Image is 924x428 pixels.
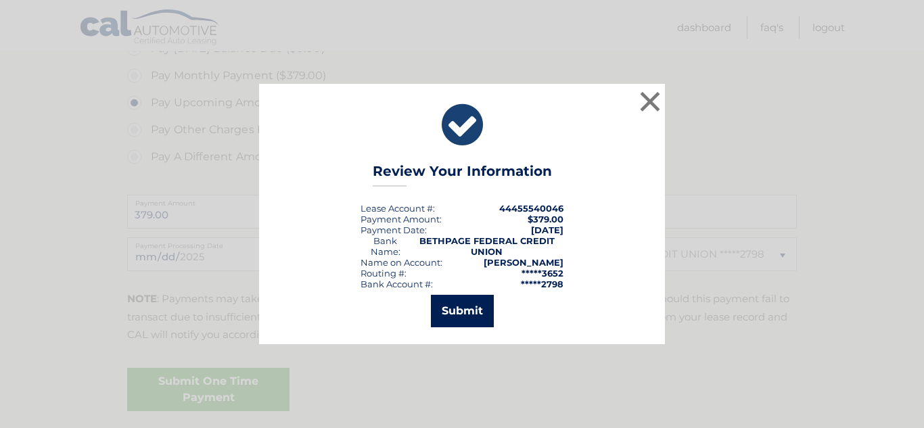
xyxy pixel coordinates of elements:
[361,257,442,268] div: Name on Account:
[637,88,664,115] button: ×
[373,163,552,187] h3: Review Your Information
[361,203,435,214] div: Lease Account #:
[361,224,427,235] div: :
[531,224,563,235] span: [DATE]
[419,235,555,257] strong: BETHPAGE FEDERAL CREDIT UNION
[484,257,563,268] strong: [PERSON_NAME]
[499,203,563,214] strong: 44455540046
[431,295,494,327] button: Submit
[361,268,407,279] div: Routing #:
[361,235,411,257] div: Bank Name:
[528,214,563,224] span: $379.00
[361,214,442,224] div: Payment Amount:
[361,279,433,289] div: Bank Account #:
[361,224,425,235] span: Payment Date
